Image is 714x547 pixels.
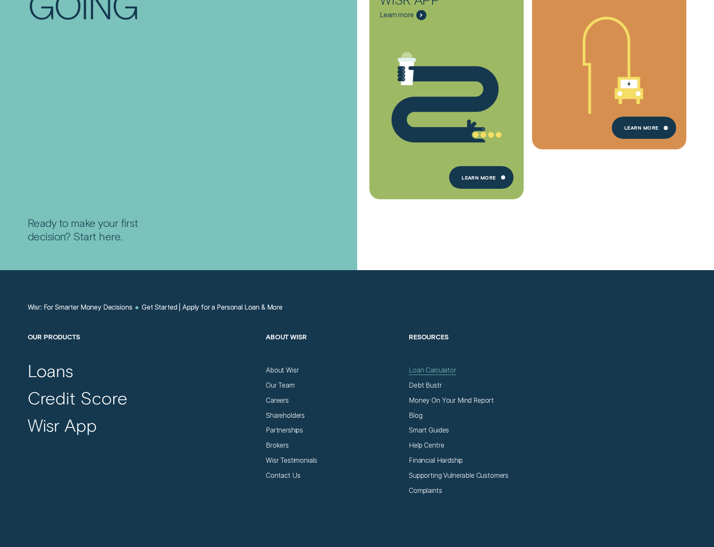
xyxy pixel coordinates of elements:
a: Debt Bustr [409,381,441,390]
a: Careers [266,396,289,405]
a: Brokers [266,441,289,450]
a: Loans [28,359,74,381]
a: Shareholders [266,412,305,420]
a: Money On Your Mind Report [409,396,494,405]
a: Get Started | Apply for a Personal Loan & More [142,303,283,312]
a: Financial Hardship [409,456,463,465]
h2: Resources [409,333,543,366]
span: Learn more [380,11,413,19]
a: About Wisr [266,366,299,375]
a: Complaints [409,487,442,495]
a: Smart Guides [409,426,449,435]
a: Learn More [612,117,676,139]
h2: Our Products [28,333,258,366]
a: Partnerships [266,426,303,435]
a: Learn more [449,166,513,189]
a: Help Centre [409,441,444,450]
h2: About Wisr [266,333,400,366]
a: Wisr App [28,414,97,436]
div: Ready to make your first decision? Start here. [28,216,158,243]
a: Blog [409,412,422,420]
a: Contact Us [266,471,300,480]
a: Wisr: For Smarter Money Decisions [28,303,132,312]
a: Supporting Vulnerable Customers [409,471,509,480]
a: Wisr Testimonials [266,456,317,465]
a: Our Team [266,381,295,390]
a: Loan Calculator [409,366,456,375]
a: Credit Score [28,387,127,409]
